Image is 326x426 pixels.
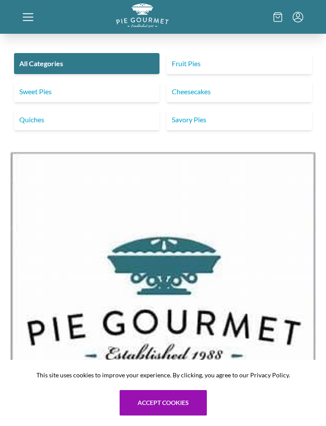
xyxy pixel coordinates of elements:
a: Fruit Pies [167,53,312,74]
button: Menu [293,12,303,22]
a: Savory Pies [167,109,312,130]
a: Cheesecakes [167,81,312,102]
button: Accept cookies [120,390,207,415]
a: All Categories [14,53,159,74]
a: Quiches [14,109,159,130]
a: Sweet Pies [14,81,159,102]
span: This site uses cookies to improve your experience. By clicking, you agree to our Privacy Policy. [11,370,315,380]
a: Logo [116,21,169,29]
img: logo [116,4,169,28]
